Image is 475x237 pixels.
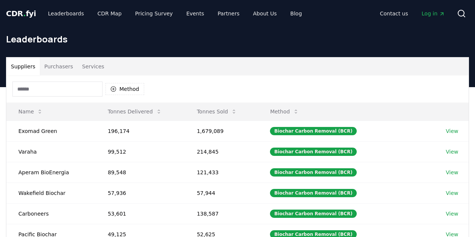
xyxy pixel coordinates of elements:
[96,183,185,203] td: 57,936
[6,57,40,75] button: Suppliers
[6,9,36,18] span: CDR fyi
[6,203,96,224] td: Carboneers
[6,8,36,19] a: CDR.fyi
[6,162,96,183] td: Aperam BioEnergia
[422,10,445,17] span: Log in
[446,169,458,176] a: View
[185,162,258,183] td: 121,433
[446,210,458,217] a: View
[6,121,96,141] td: Exomad Green
[129,7,179,20] a: Pricing Survey
[180,7,210,20] a: Events
[78,57,109,75] button: Services
[270,168,356,177] div: Biochar Carbon Removal (BCR)
[185,121,258,141] td: 1,679,089
[270,148,356,156] div: Biochar Carbon Removal (BCR)
[92,7,128,20] a: CDR Map
[23,9,26,18] span: .
[12,104,49,119] button: Name
[270,189,356,197] div: Biochar Carbon Removal (BCR)
[247,7,283,20] a: About Us
[106,83,144,95] button: Method
[96,162,185,183] td: 89,548
[6,33,469,45] h1: Leaderboards
[446,127,458,135] a: View
[374,7,451,20] nav: Main
[6,141,96,162] td: Varaha
[96,203,185,224] td: 53,601
[270,127,356,135] div: Biochar Carbon Removal (BCR)
[40,57,78,75] button: Purchasers
[446,148,458,155] a: View
[185,203,258,224] td: 138,587
[185,141,258,162] td: 214,845
[42,7,90,20] a: Leaderboards
[6,183,96,203] td: Wakefield Biochar
[185,183,258,203] td: 57,944
[212,7,246,20] a: Partners
[191,104,243,119] button: Tonnes Sold
[446,189,458,197] a: View
[374,7,414,20] a: Contact us
[270,210,356,218] div: Biochar Carbon Removal (BCR)
[42,7,308,20] nav: Main
[284,7,308,20] a: Blog
[416,7,451,20] a: Log in
[264,104,305,119] button: Method
[96,121,185,141] td: 196,174
[96,141,185,162] td: 99,512
[102,104,168,119] button: Tonnes Delivered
